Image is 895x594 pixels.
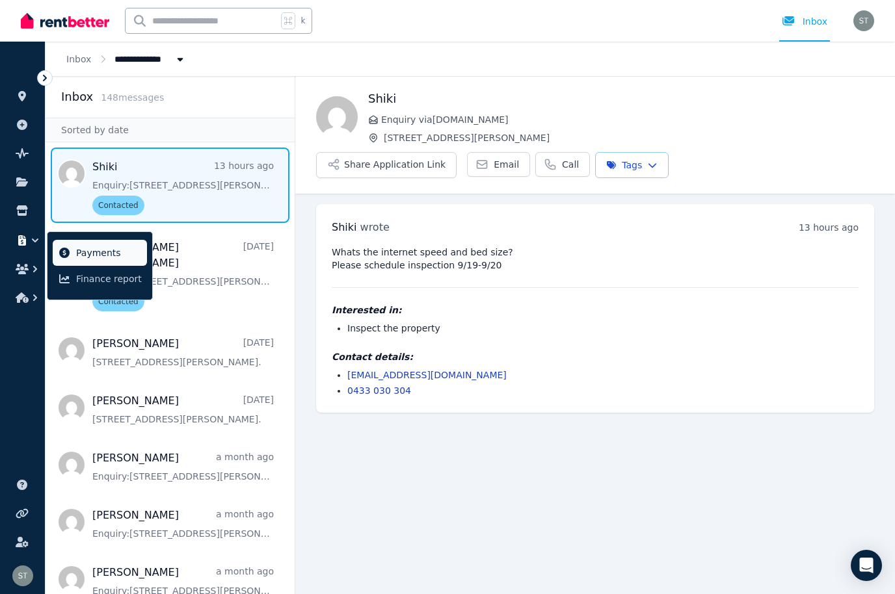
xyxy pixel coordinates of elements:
a: Shiki13 hours agoEnquiry:[STREET_ADDRESS][PERSON_NAME].Contacted [92,159,274,215]
h4: Contact details: [332,350,859,363]
h4: Interested in: [332,303,859,316]
time: 13 hours ago [799,222,859,233]
span: 148 message s [101,92,164,103]
a: Payments [53,240,147,266]
span: Tags [606,159,642,172]
img: Samantha Thomas [853,10,874,31]
li: Inspect the property [347,322,859,335]
span: k [301,16,305,26]
div: Sorted by date [46,118,295,142]
a: [PERSON_NAME]a month agoEnquiry:[STREET_ADDRESS][PERSON_NAME]. [92,450,274,483]
a: [PERSON_NAME] [PERSON_NAME][DATE]Enquiry:[STREET_ADDRESS][PERSON_NAME].Contacted [92,240,274,311]
a: [EMAIL_ADDRESS][DOMAIN_NAME] [347,370,507,380]
h1: Shiki [368,90,874,108]
span: Shiki [332,221,356,233]
a: 0433 030 304 [347,385,411,396]
button: Share Application Link [316,152,457,178]
span: Email [494,158,519,171]
img: RentBetter [21,11,109,31]
a: [PERSON_NAME][DATE][STREET_ADDRESS][PERSON_NAME]. [92,336,274,368]
span: Call [562,158,579,171]
pre: Whats the internet speed and bed size? Please schedule inspection 9/19-9/20 [332,246,859,272]
div: Inbox [782,15,827,28]
a: Email [467,152,530,177]
img: Shiki [316,96,358,138]
span: [STREET_ADDRESS][PERSON_NAME] [384,131,874,144]
div: Open Intercom Messenger [851,550,882,581]
a: [PERSON_NAME]a month agoEnquiry:[STREET_ADDRESS][PERSON_NAME]. [92,508,274,540]
a: Finance report [53,266,147,292]
a: Call [535,152,590,177]
a: [PERSON_NAME][DATE][STREET_ADDRESS][PERSON_NAME]. [92,393,274,426]
a: Inbox [66,54,91,64]
button: Tags [595,152,669,178]
span: Finance report [76,271,142,287]
img: Samantha Thomas [12,565,33,586]
nav: Breadcrumb [46,42,207,76]
span: wrote [360,221,390,233]
h2: Inbox [61,88,93,106]
span: Payments [76,245,142,261]
span: Enquiry via [DOMAIN_NAME] [381,113,874,126]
